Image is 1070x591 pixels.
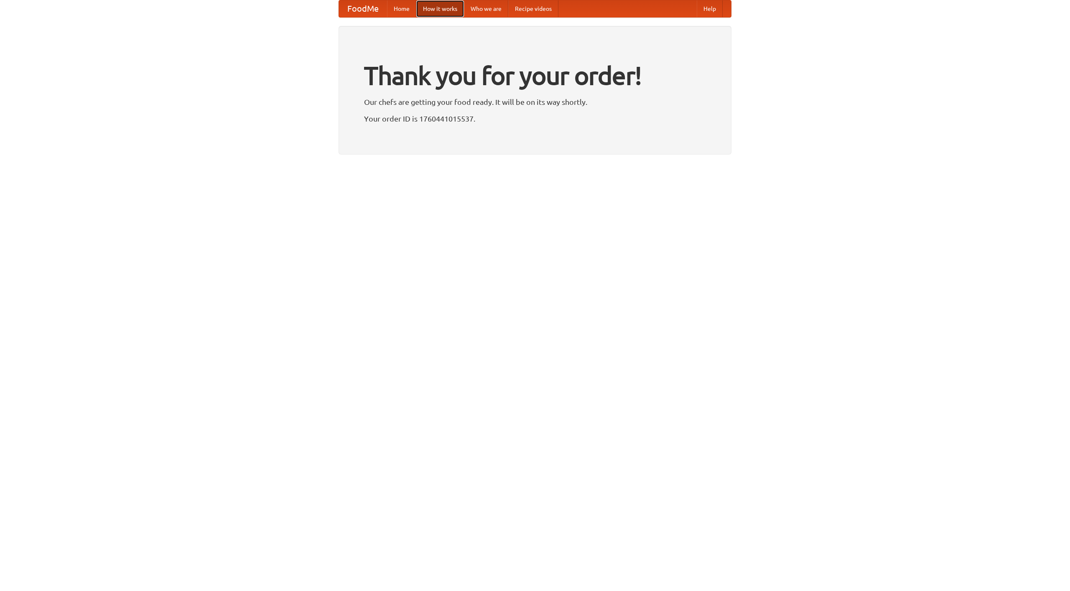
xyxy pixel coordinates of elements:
[387,0,416,17] a: Home
[464,0,508,17] a: Who we are
[339,0,387,17] a: FoodMe
[416,0,464,17] a: How it works
[697,0,723,17] a: Help
[364,96,706,108] p: Our chefs are getting your food ready. It will be on its way shortly.
[508,0,558,17] a: Recipe videos
[364,56,706,96] h1: Thank you for your order!
[364,112,706,125] p: Your order ID is 1760441015537.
